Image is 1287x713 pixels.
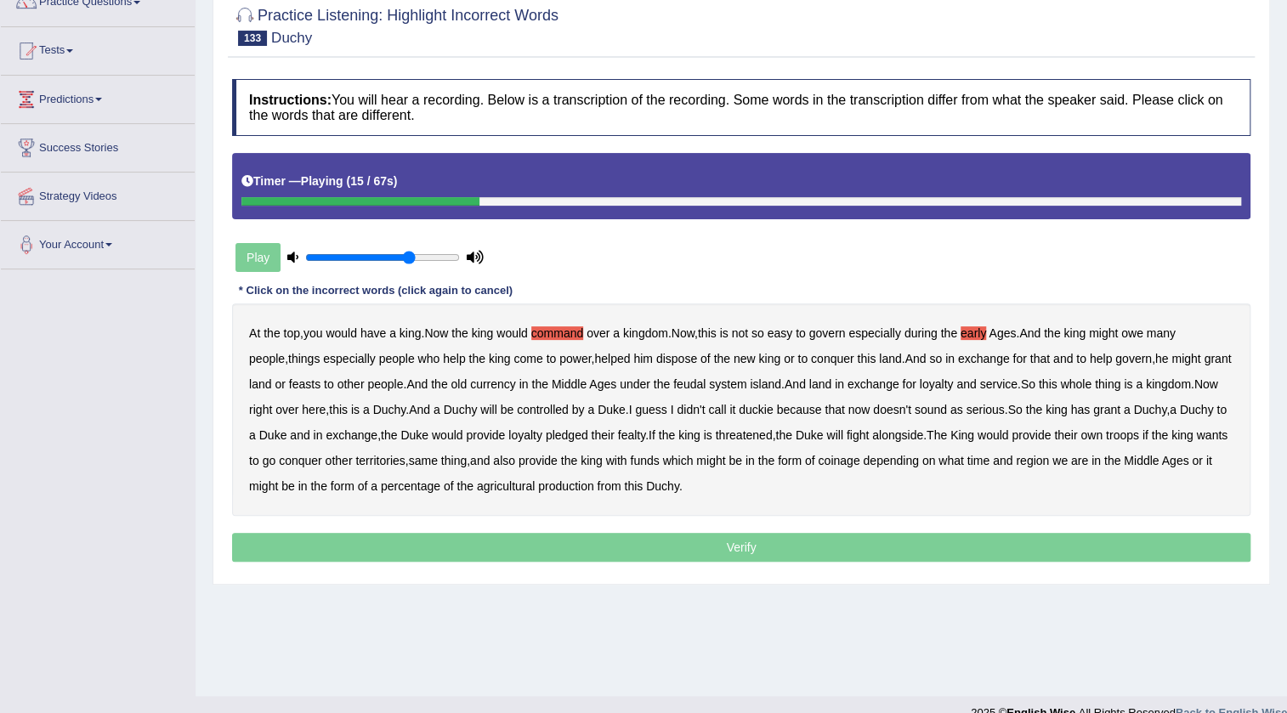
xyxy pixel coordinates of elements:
a: Success Stories [1,124,195,167]
b: him [633,352,653,365]
b: king [472,326,494,340]
b: king [678,428,700,442]
b: this [624,479,643,493]
b: and [470,454,490,467]
b: might [1089,326,1118,340]
b: fealty [618,428,645,442]
b: now [848,403,870,416]
b: and [993,454,1012,467]
b: things [288,352,320,365]
b: provide [1012,428,1051,442]
b: controlled [517,403,569,416]
b: At [249,326,260,340]
b: the [1044,326,1060,340]
b: on [922,454,936,467]
b: Ages [589,377,616,391]
b: own [1080,428,1103,442]
b: loyalty [508,428,542,442]
b: a [363,403,370,416]
b: over [275,403,298,416]
b: the [468,352,485,365]
a: Your Account [1,221,195,263]
b: alongside [872,428,923,442]
b: guess [635,403,666,416]
b: and [290,428,309,442]
b: of [358,479,368,493]
b: new [734,352,756,365]
b: is [351,403,360,416]
b: I [629,403,632,416]
b: this [329,403,348,416]
b: or [784,352,794,365]
b: grant [1204,352,1231,365]
b: because [776,403,821,416]
b: in [314,428,323,442]
b: a [249,428,256,442]
b: that [825,403,844,416]
b: their [591,428,614,442]
b: other [337,377,365,391]
b: wants [1196,428,1227,442]
a: Predictions [1,76,195,118]
b: the [264,326,280,340]
b: to [797,352,808,365]
b: Instructions: [249,93,332,107]
b: to [249,454,259,467]
b: be [501,403,514,416]
b: he [1155,352,1169,365]
b: not [731,326,747,340]
b: king [1171,428,1193,442]
b: Now [424,326,448,340]
b: from [597,479,621,493]
b: ) [394,174,398,188]
b: is [704,428,712,442]
b: so [929,352,942,365]
b: form [331,479,354,493]
b: fight [847,428,869,442]
b: Middle [552,377,587,391]
b: Now [1194,377,1218,391]
b: Duke [259,428,287,442]
b: exchange [848,377,899,391]
b: people [379,352,415,365]
b: other [326,454,353,467]
b: here [302,403,326,416]
b: king [758,352,780,365]
b: what [938,454,964,467]
b: Duchy [646,479,679,493]
b: Ages [989,326,1016,340]
b: to [796,326,806,340]
b: coinage [818,454,859,467]
b: have [360,326,386,340]
b: king [581,454,603,467]
b: dispose [656,352,697,365]
b: is [719,326,728,340]
b: same [409,454,438,467]
b: king [489,352,511,365]
b: didn't [677,403,705,416]
b: easy [768,326,793,340]
b: the [451,326,468,340]
b: Duchy [1180,403,1214,416]
b: so [751,326,764,340]
b: in [945,352,955,365]
b: And [406,377,428,391]
b: early [961,326,986,340]
b: help [1090,352,1112,365]
b: you [303,326,323,340]
b: will [480,403,496,416]
b: a [434,403,440,416]
b: And [785,377,806,391]
b: might [696,454,725,467]
b: the [381,428,397,442]
b: island [750,377,781,391]
b: threatened [716,428,773,442]
b: this [857,352,876,365]
b: sound [915,403,947,416]
b: And [904,352,926,365]
b: Duchy [1133,403,1166,416]
b: king [1046,403,1068,416]
b: exchange [958,352,1010,365]
b: this [1039,377,1057,391]
b: are [1071,454,1088,467]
